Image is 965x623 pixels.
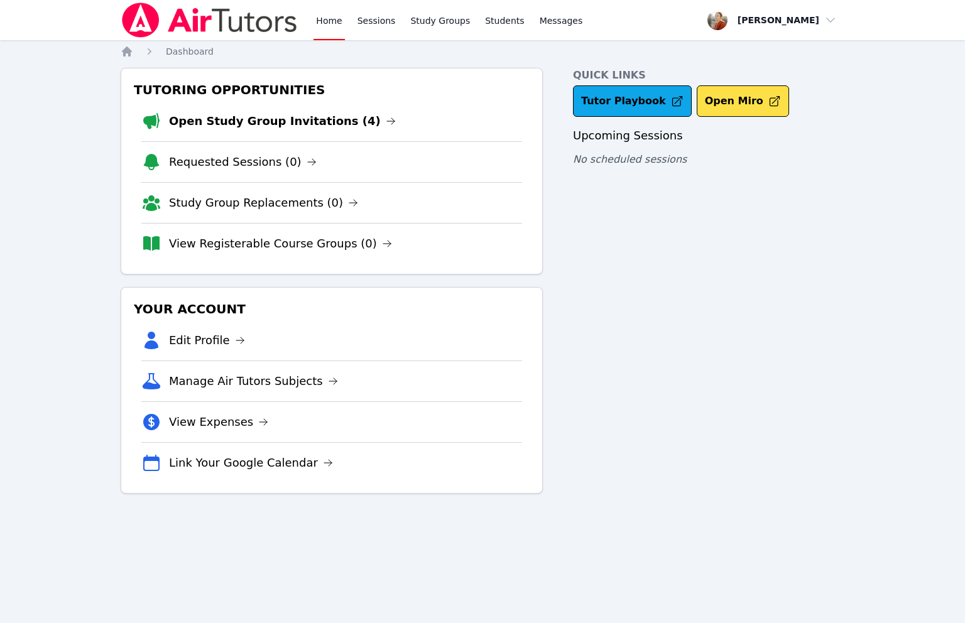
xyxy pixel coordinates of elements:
a: Dashboard [166,45,214,58]
a: Requested Sessions (0) [169,153,317,171]
h4: Quick Links [573,68,844,83]
span: No scheduled sessions [573,153,687,165]
a: Edit Profile [169,332,245,349]
a: View Registerable Course Groups (0) [169,235,392,252]
h3: Upcoming Sessions [573,127,844,144]
a: Link Your Google Calendar [169,454,333,472]
nav: Breadcrumb [121,45,844,58]
a: View Expenses [169,413,268,431]
a: Tutor Playbook [573,85,692,117]
span: Dashboard [166,46,214,57]
a: Manage Air Tutors Subjects [169,372,338,390]
img: Air Tutors [121,3,298,38]
button: Open Miro [697,85,789,117]
a: Open Study Group Invitations (4) [169,112,396,130]
h3: Your Account [131,298,532,320]
span: Messages [540,14,583,27]
a: Study Group Replacements (0) [169,194,358,212]
h3: Tutoring Opportunities [131,79,532,101]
